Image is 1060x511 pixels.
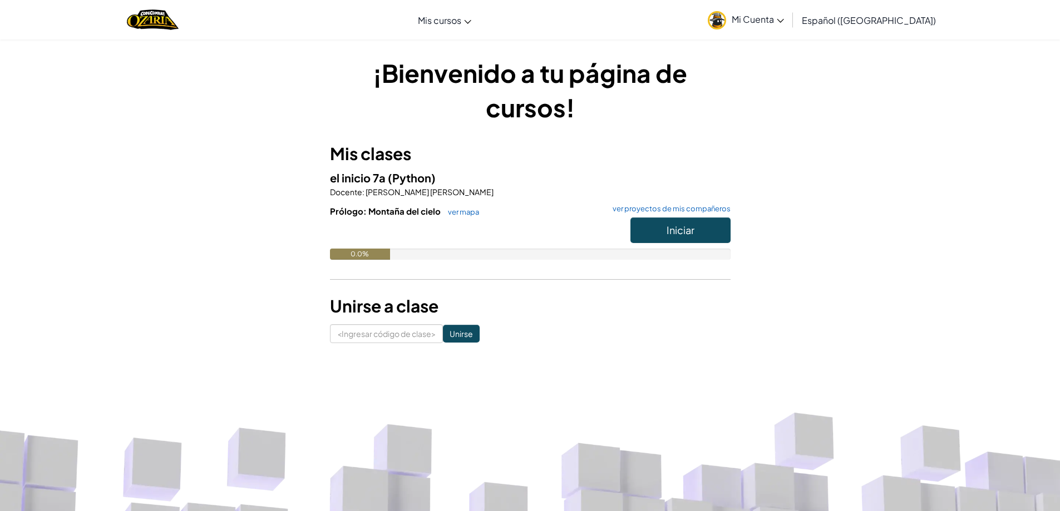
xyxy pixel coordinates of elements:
img: Hogar [127,8,179,31]
font: : [362,187,364,197]
a: Español ([GEOGRAPHIC_DATA]) [796,5,941,35]
font: Mis clases [330,143,411,164]
font: ver mapa [448,207,479,216]
input: <Ingresar código de clase> [330,324,443,343]
font: el inicio 7a [330,171,386,185]
font: Mi Cuenta [732,13,774,25]
button: Iniciar [630,217,731,243]
font: Español ([GEOGRAPHIC_DATA]) [802,14,936,26]
font: Mis cursos [418,14,461,26]
font: (Python) [388,171,436,185]
font: 0.0% [351,250,369,258]
font: Unirse a clase [330,295,438,316]
font: Prólogo: Montaña del cielo [330,206,441,216]
font: Iniciar [667,224,694,236]
font: Docente [330,187,362,197]
a: Mis cursos [412,5,477,35]
input: Unirse [443,325,480,343]
font: ver proyectos de mis compañeros [613,204,731,213]
img: avatar [708,11,726,29]
font: ¡Bienvenido a tu página de cursos! [373,57,687,123]
a: Logotipo de Ozaria de CodeCombat [127,8,179,31]
font: [PERSON_NAME] [PERSON_NAME] [366,187,494,197]
a: Mi Cuenta [702,2,790,37]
